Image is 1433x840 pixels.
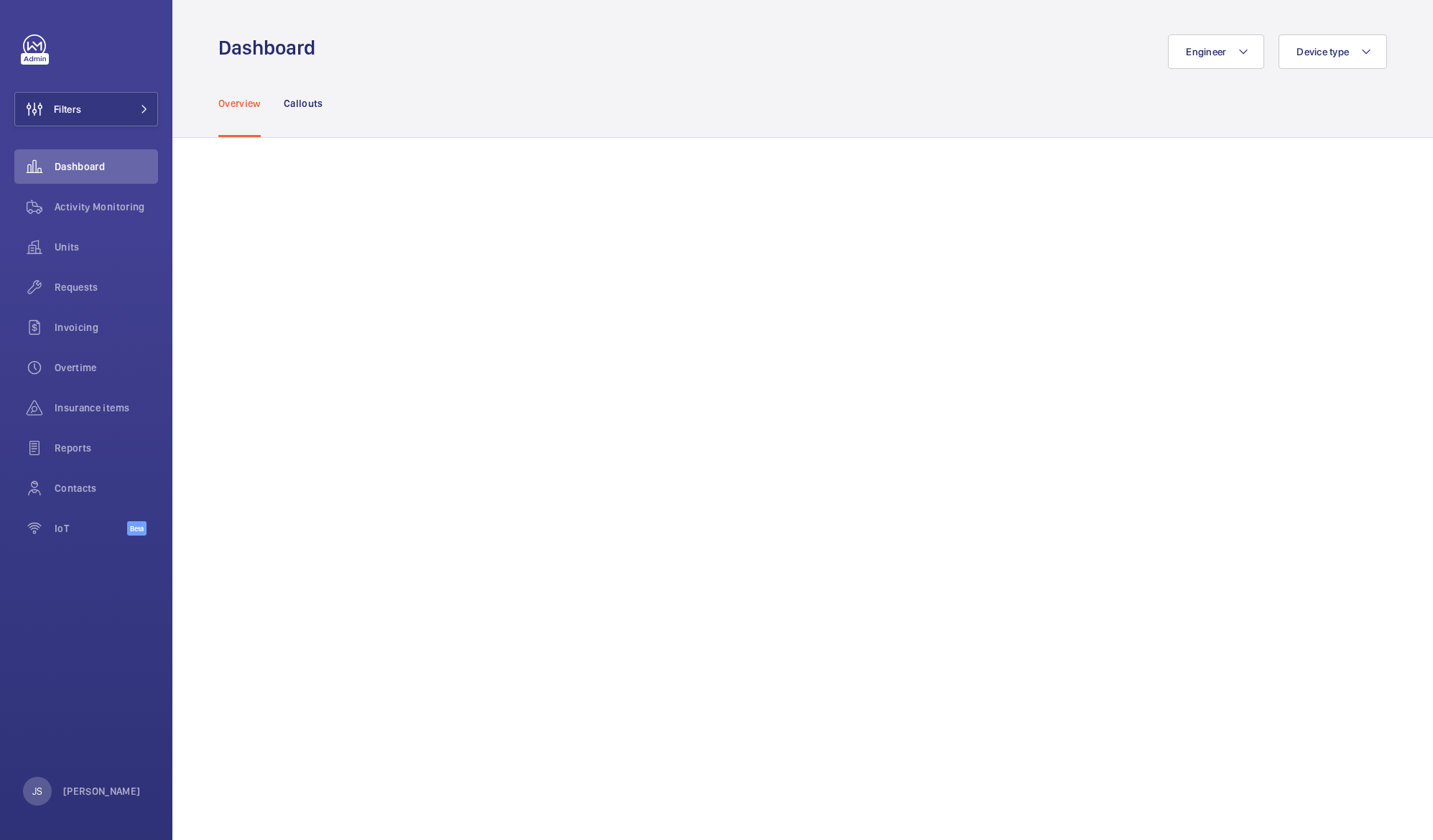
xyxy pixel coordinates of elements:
h1: Dashboard [218,34,324,61]
span: Insurance items [55,401,158,415]
span: Overtime [55,360,158,375]
span: Engineer [1186,46,1226,57]
p: JS [32,784,42,798]
button: Filters [14,92,158,126]
span: Units [55,240,158,254]
p: Overview [218,96,261,111]
span: Device type [1297,46,1349,57]
p: Callouts [284,96,323,111]
p: [PERSON_NAME] [63,784,141,798]
span: Reports [55,441,158,455]
span: Filters [54,102,81,116]
span: Activity Monitoring [55,200,158,214]
span: Dashboard [55,159,158,174]
button: Engineer [1168,34,1264,69]
span: Invoicing [55,320,158,335]
span: IoT [55,521,127,536]
button: Device type [1279,34,1387,69]
span: Requests [55,280,158,294]
span: Contacts [55,481,158,495]
span: Beta [127,521,147,536]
